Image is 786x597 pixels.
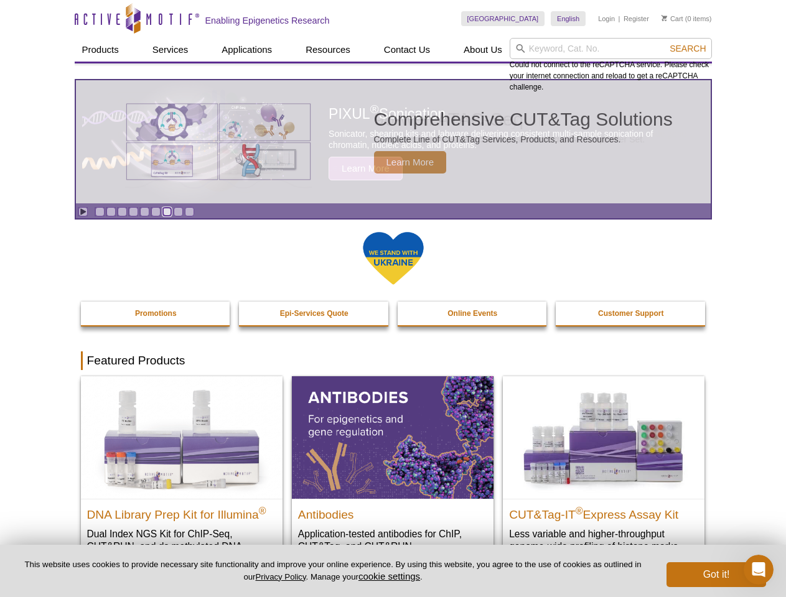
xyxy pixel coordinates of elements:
button: Search [666,43,709,54]
strong: Epi-Services Quote [280,309,349,318]
input: Keyword, Cat. No. [510,38,712,59]
img: Your Cart [662,15,667,21]
button: Got it! [667,562,766,587]
a: Go to slide 5 [140,207,149,216]
div: Could not connect to the reCAPTCHA service. Please check your internet connection and reload to g... [510,38,712,93]
sup: ® [259,505,266,516]
p: Application-tested antibodies for ChIP, CUT&Tag, and CUT&RUN. [298,527,487,553]
a: Privacy Policy [255,572,306,581]
a: About Us [456,38,510,62]
a: Services [145,38,196,62]
span: Learn More [374,151,447,174]
h2: Antibodies [298,502,487,521]
a: Go to slide 9 [185,207,194,216]
h2: DNA Library Prep Kit for Illumina [87,502,276,521]
a: Applications [214,38,279,62]
img: Various genetic charts and diagrams. [125,103,312,181]
p: Less variable and higher-throughput genome-wide profiling of histone marks​. [509,527,698,553]
a: Go to slide 8 [174,207,183,216]
a: Resources [298,38,358,62]
a: [GEOGRAPHIC_DATA] [461,11,545,26]
h2: Enabling Epigenetics Research [205,15,330,26]
h2: CUT&Tag-IT Express Assay Kit [509,502,698,521]
a: English [551,11,586,26]
li: | [619,11,620,26]
a: Products [75,38,126,62]
img: DNA Library Prep Kit for Illumina [81,376,283,498]
a: Customer Support [556,302,706,325]
a: Go to slide 7 [162,207,172,216]
a: Toggle autoplay [78,207,88,216]
a: Various genetic charts and diagrams. Comprehensive CUT&Tag Solutions Complete Line of CUT&Tag Ser... [76,80,711,203]
a: Epi-Services Quote [239,302,390,325]
strong: Promotions [135,309,177,318]
img: We Stand With Ukraine [362,231,424,286]
a: Go to slide 6 [151,207,161,216]
p: This website uses cookies to provide necessary site functionality and improve your online experie... [20,559,646,583]
li: (0 items) [662,11,712,26]
a: DNA Library Prep Kit for Illumina DNA Library Prep Kit for Illumina® Dual Index NGS Kit for ChIP-... [81,376,283,577]
p: Complete Line of CUT&Tag Services, Products, and Resources. [374,134,673,145]
span: Search [670,44,706,53]
a: Promotions [81,302,232,325]
strong: Customer Support [598,309,663,318]
img: All Antibodies [292,376,494,498]
a: Go to slide 2 [106,207,116,216]
a: Go to slide 3 [118,207,127,216]
a: All Antibodies Antibodies Application-tested antibodies for ChIP, CUT&Tag, and CUT&RUN. [292,376,494,565]
p: Dual Index NGS Kit for ChIP-Seq, CUT&RUN, and ds methylated DNA assays. [87,527,276,565]
iframe: Intercom live chat [744,555,774,585]
button: cookie settings [358,571,420,581]
a: CUT&Tag-IT® Express Assay Kit CUT&Tag-IT®Express Assay Kit Less variable and higher-throughput ge... [503,376,704,565]
a: Online Events [398,302,548,325]
article: Comprehensive CUT&Tag Solutions [76,80,711,203]
h2: Featured Products [81,351,706,370]
strong: Online Events [447,309,497,318]
a: Cart [662,14,683,23]
h2: Comprehensive CUT&Tag Solutions [374,110,673,129]
a: Go to slide 4 [129,207,138,216]
a: Go to slide 1 [95,207,105,216]
sup: ® [576,505,583,516]
img: CUT&Tag-IT® Express Assay Kit [503,376,704,498]
a: Contact Us [377,38,437,62]
a: Login [598,14,615,23]
a: Register [624,14,649,23]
